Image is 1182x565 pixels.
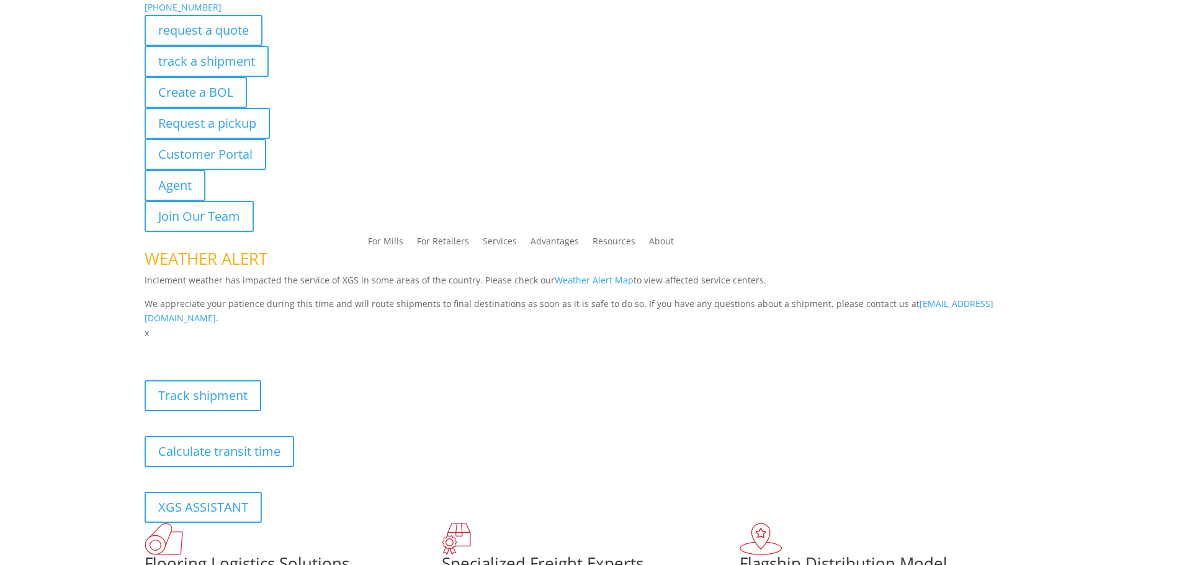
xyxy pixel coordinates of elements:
img: xgs-icon-focused-on-flooring-red [442,523,471,555]
img: xgs-icon-total-supply-chain-intelligence-red [145,523,183,555]
a: Customer Portal [145,139,266,170]
a: For Retailers [417,237,469,251]
a: Resources [593,237,635,251]
a: For Mills [368,237,403,251]
p: x [145,326,1038,340]
a: Request a pickup [145,108,270,139]
p: Inclement weather has impacted the service of XGS in some areas of the country. Please check our ... [145,273,1038,296]
a: Create a BOL [145,77,247,108]
a: Join Our Team [145,201,254,232]
a: Calculate transit time [145,436,294,467]
a: XGS ASSISTANT [145,492,262,523]
a: Agent [145,170,205,201]
a: track a shipment [145,46,269,77]
a: Advantages [531,237,579,251]
p: We appreciate your patience during this time and will route shipments to final destinations as so... [145,296,1038,326]
a: Weather Alert Map [555,274,634,286]
a: Track shipment [145,380,261,411]
a: Services [483,237,517,251]
span: WEATHER ALERT [145,247,267,270]
img: xgs-icon-flagship-distribution-model-red [740,523,782,555]
a: About [649,237,674,251]
a: [PHONE_NUMBER] [145,1,222,13]
b: Visibility, transparency, and control for your entire supply chain. [145,342,421,354]
a: request a quote [145,15,262,46]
